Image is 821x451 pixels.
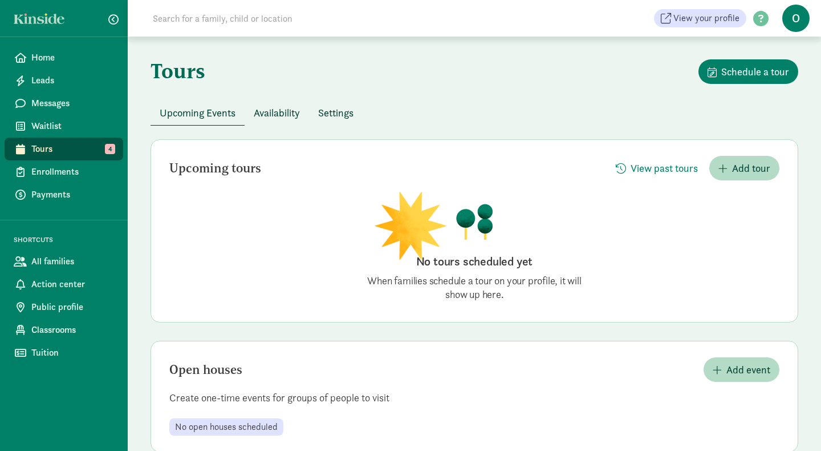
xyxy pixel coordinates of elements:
a: Tours 4 [5,138,123,160]
span: Action center [31,277,114,291]
a: View past tours [607,162,707,175]
a: Payments [5,183,123,206]
button: Settings [309,100,363,125]
iframe: Chat Widget [764,396,821,451]
h2: Upcoming tours [169,162,261,175]
span: Tuition [31,346,114,360]
img: illustration-trees.png [455,203,494,240]
a: Leads [5,69,123,92]
a: All families [5,250,123,273]
p: Create one-time events for groups of people to visit [151,391,798,405]
input: Search for a family, child or location [146,7,466,30]
span: O [782,5,810,32]
button: Schedule a tour [698,59,798,84]
button: Availability [245,100,309,125]
span: Schedule a tour [721,64,789,79]
a: Waitlist [5,115,123,138]
a: Enrollments [5,160,123,183]
span: Add event [726,362,770,377]
a: Tuition [5,341,123,364]
span: Messages [31,96,114,110]
span: Settings [318,105,353,120]
button: View past tours [607,156,707,180]
button: Add tour [709,156,779,180]
span: Tours [31,142,114,156]
span: Public profile [31,300,114,314]
a: Public profile [5,296,123,319]
button: Upcoming Events [151,100,245,125]
span: Leads [31,74,114,87]
span: View your profile [673,11,739,25]
a: Classrooms [5,319,123,341]
span: Availability [254,105,300,120]
span: Payments [31,188,114,202]
span: Classrooms [31,323,114,337]
a: Messages [5,92,123,115]
span: Enrollments [31,165,114,179]
span: View past tours [631,160,698,176]
a: Action center [5,273,123,296]
h2: No tours scheduled yet [360,253,588,269]
p: When families schedule a tour on your profile, it will show up here. [360,274,588,301]
span: Waitlist [31,119,114,133]
span: Home [31,51,114,65]
a: Home [5,46,123,69]
h2: Open houses [169,363,242,377]
span: 4 [105,144,115,154]
h1: Tours [151,59,205,82]
span: No open houses scheduled [175,422,278,432]
span: Upcoming Events [160,105,235,120]
a: View your profile [654,9,746,27]
span: All families [31,255,114,268]
span: Add tour [732,160,770,176]
button: Add event [704,357,779,382]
